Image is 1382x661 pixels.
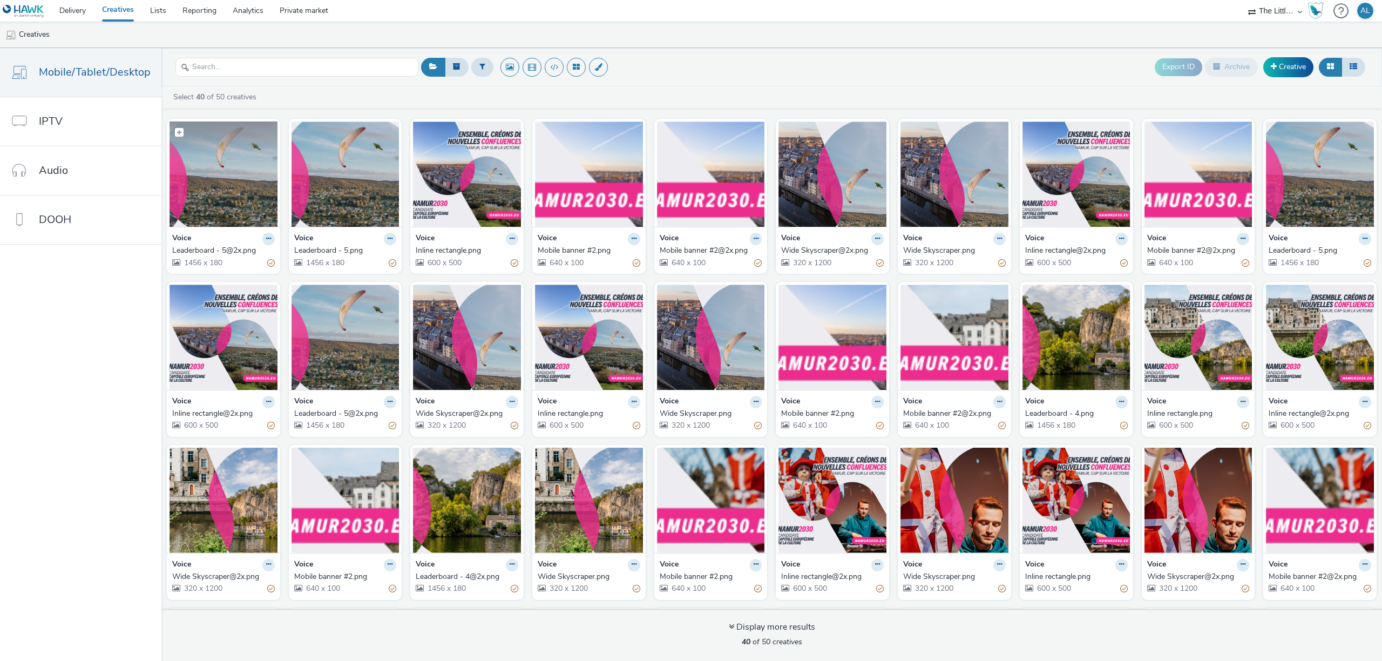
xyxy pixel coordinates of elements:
div: Partially valid [511,257,518,268]
div: Wide Skyscraper@2x.png [781,245,879,256]
a: Mobile banner #2@2x.png [660,245,762,256]
img: Leaderboard - 4.png visual [1022,285,1130,390]
strong: Voice [1269,559,1288,571]
a: Leaderboard - 4@2x.png [416,571,518,582]
span: 320 x 1200 [914,583,953,593]
img: undefined Logo [3,4,44,18]
img: Hawk Academy [1308,2,1324,19]
div: Inline rectangle.png [1025,571,1123,582]
div: Wide Skyscraper.png [660,408,758,419]
div: Partially valid [754,583,762,595]
span: 1456 x 180 [305,258,344,268]
div: Inline rectangle@2x.png [172,408,270,419]
span: 640 x 100 [670,258,706,268]
div: Mobile banner #2@2x.png [903,408,1001,419]
span: 600 x 500 [183,420,218,430]
span: 600 x 500 [1279,420,1315,430]
div: Partially valid [998,257,1006,268]
img: Mobile banner #2@2x.png visual [1144,122,1252,227]
img: Mobile banner #2.png visual [292,448,399,553]
a: Wide Skyscraper@2x.png [172,571,275,582]
strong: Voice [781,233,800,245]
span: DOOH [39,212,71,227]
span: 1456 x 180 [426,583,466,593]
img: Inline rectangle@2x.png visual [1022,122,1130,227]
strong: Voice [1269,233,1288,245]
div: Partially valid [1242,257,1249,268]
div: Mobile banner #2.png [660,571,758,582]
div: Partially valid [389,583,396,595]
div: Partially valid [754,257,762,268]
div: Partially valid [876,257,884,268]
strong: Voice [781,559,800,571]
img: Inline rectangle@2x.png visual [170,285,277,390]
span: 1456 x 180 [183,258,222,268]
div: Partially valid [389,257,396,268]
div: Partially valid [1120,583,1128,595]
img: Wide Skyscraper.png visual [900,448,1008,553]
div: Inline rectangle.png [1147,408,1245,419]
div: Inline rectangle.png [538,408,636,419]
span: 600 x 500 [548,420,584,430]
a: Inline rectangle.png [538,408,640,419]
strong: Voice [1147,559,1166,571]
span: Audio [39,163,68,178]
span: 640 x 100 [305,583,340,593]
strong: Voice [1025,396,1044,408]
img: Wide Skyscraper.png visual [900,122,1008,227]
div: AL [1360,3,1370,19]
span: 320 x 1200 [914,258,953,268]
span: 600 x 500 [1036,583,1071,593]
a: Leaderboard - 5@2x.png [172,245,275,256]
div: Leaderboard - 5@2x.png [172,245,270,256]
strong: Voice [781,396,800,408]
span: 1456 x 180 [1279,258,1319,268]
div: Partially valid [754,420,762,431]
div: Mobile banner #2.png [538,245,636,256]
strong: Voice [294,233,313,245]
div: Partially valid [876,420,884,431]
span: 640 x 100 [1279,583,1315,593]
div: Partially valid [1120,420,1128,431]
a: Mobile banner #2.png [781,408,884,419]
div: Partially valid [1120,257,1128,268]
span: 640 x 100 [548,258,584,268]
div: Wide Skyscraper.png [903,245,1001,256]
div: Leaderboard - 4.png [1025,408,1123,419]
div: Partially valid [389,420,396,431]
span: 320 x 1200 [548,583,588,593]
div: Mobile banner #2@2x.png [660,245,758,256]
div: Mobile banner #2@2x.png [1147,245,1245,256]
div: Partially valid [511,583,518,595]
input: Search... [175,58,418,77]
a: Inline rectangle@2x.png [1025,245,1128,256]
a: Wide Skyscraper@2x.png [781,245,884,256]
span: 320 x 1200 [426,420,466,430]
div: Partially valid [998,583,1006,595]
strong: 40 [196,92,205,102]
div: Inline rectangle.png [416,245,514,256]
div: Partially valid [267,420,275,431]
a: Inline rectangle@2x.png [781,571,884,582]
div: Wide Skyscraper@2x.png [1147,571,1245,582]
strong: Voice [294,559,313,571]
span: Mobile/Tablet/Desktop [39,64,151,80]
div: Partially valid [1364,257,1371,268]
span: 600 x 500 [1158,420,1193,430]
div: Leaderboard - 5.png [1269,245,1367,256]
a: Wide Skyscraper.png [903,245,1006,256]
a: Mobile banner #2.png [660,571,762,582]
a: Select of 50 creatives [172,92,261,102]
strong: Voice [538,396,557,408]
img: Wide Skyscraper.png visual [657,285,765,390]
strong: Voice [1269,396,1288,408]
div: Partially valid [1242,420,1249,431]
span: 640 x 100 [914,420,949,430]
img: Leaderboard - 5.png visual [292,122,399,227]
a: Mobile banner #2@2x.png [903,408,1006,419]
div: Partially valid [633,583,640,595]
div: Partially valid [267,257,275,268]
strong: Voice [903,233,922,245]
div: Wide Skyscraper@2x.png [172,571,270,582]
